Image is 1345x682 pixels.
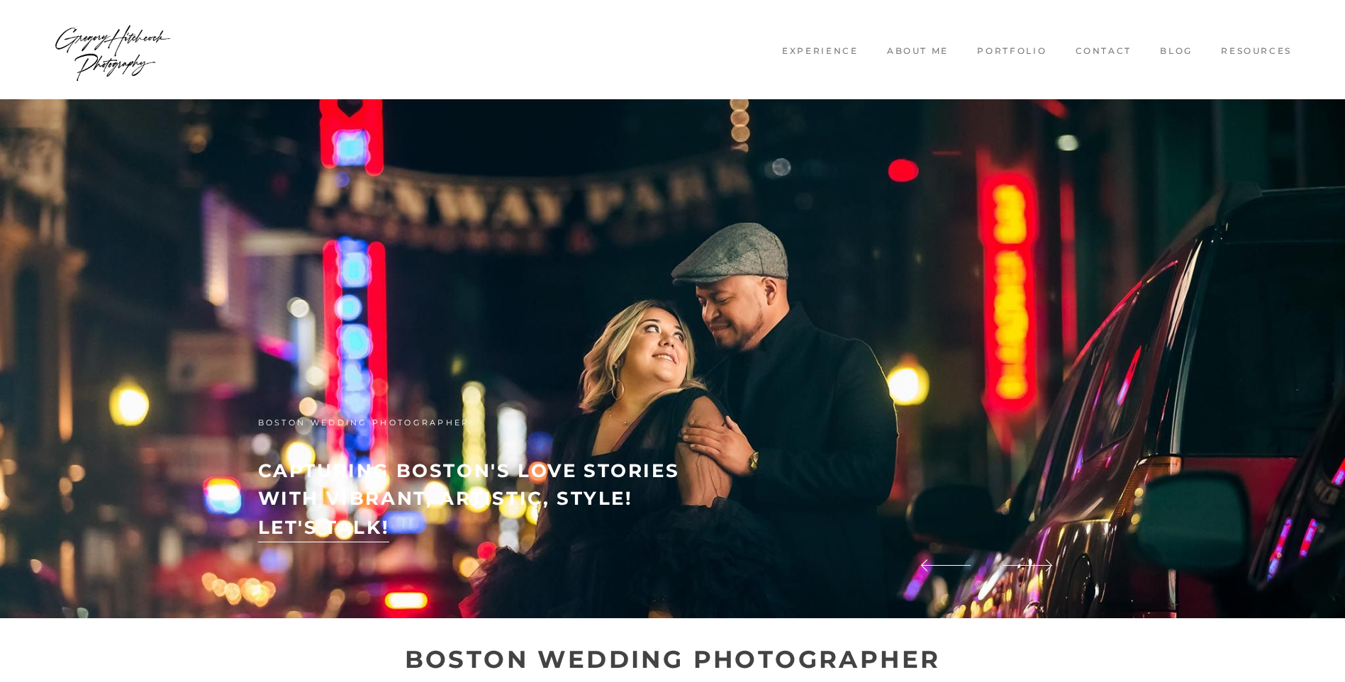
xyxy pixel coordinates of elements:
[405,644,941,674] strong: BOSTON WEDDING PHOTOGRAPHER
[258,514,390,542] u: LET'S TALK!
[258,418,470,427] span: boston wedding photographer
[771,45,869,57] a: Experience
[1149,45,1203,57] a: Blog
[258,487,633,510] strong: with vibrant, artistic, style!
[1210,45,1302,57] a: Resources
[258,459,680,482] strong: capturing boston's love stories
[876,45,959,57] a: About me
[258,516,390,539] a: LET'S TALK!
[966,45,1057,57] a: Portfolio
[1064,45,1142,57] a: Contact
[53,7,172,92] img: Wedding Photographer Boston - Gregory Hitchcock Photography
